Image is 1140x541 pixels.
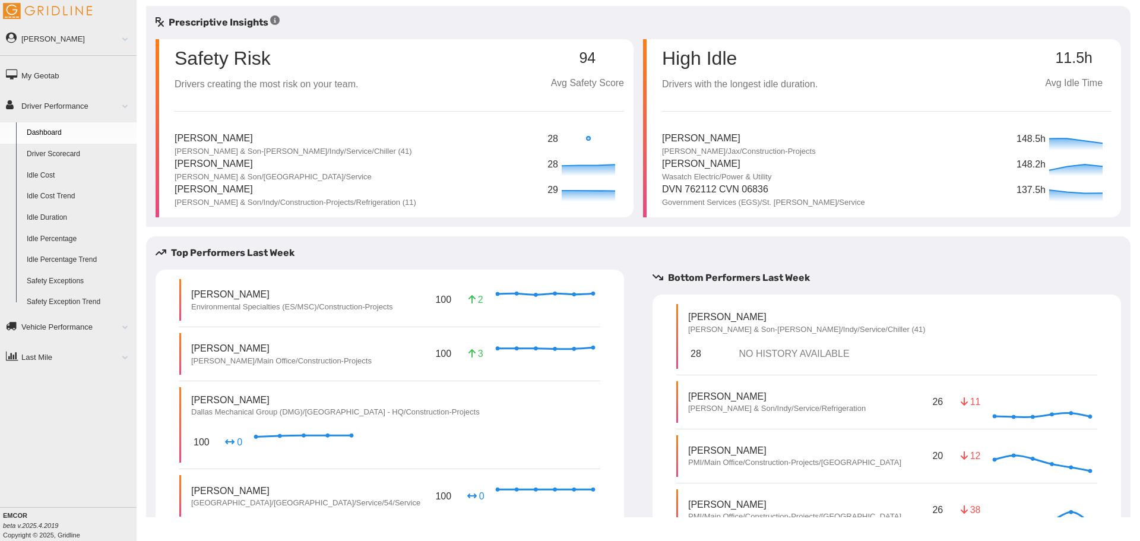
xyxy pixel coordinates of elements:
[688,403,866,414] p: [PERSON_NAME] & Son/Indy/Service/Refrigeration
[21,249,137,271] a: Idle Percentage Trend
[466,347,485,360] p: 3
[662,77,818,92] p: Drivers with the longest idle duration.
[191,498,420,508] p: [GEOGRAPHIC_DATA]/[GEOGRAPHIC_DATA]/Service/54/Service
[662,146,816,157] p: [PERSON_NAME]/Jax/Construction-Projects
[3,522,58,529] i: beta v.2025.4.2019
[662,157,771,172] p: [PERSON_NAME]
[175,131,412,146] p: [PERSON_NAME]
[1036,50,1111,67] p: 11.5h
[191,341,372,355] p: [PERSON_NAME]
[688,324,926,335] p: [PERSON_NAME] & Son-[PERSON_NAME]/Indy/Service/Chiller (41)
[175,49,271,68] p: Safety Risk
[662,49,818,68] p: High Idle
[433,487,454,505] p: 100
[21,229,137,250] a: Idle Percentage
[21,144,137,165] a: Driver Scorecard
[21,271,137,292] a: Safety Exceptions
[653,271,1130,285] h5: Bottom Performers Last Week
[191,433,212,451] p: 100
[21,165,137,186] a: Idle Cost
[433,344,454,363] p: 100
[547,132,559,147] p: 28
[21,292,137,313] a: Safety Exception Trend
[1016,183,1046,198] p: 137.5h
[1036,76,1111,91] p: Avg Idle Time
[961,503,980,517] p: 38
[3,511,137,540] div: Copyright © 2025, Gridline
[729,347,850,360] p: NO HISTORY AVAILABLE
[662,197,865,208] p: Government Services (EGS)/St. [PERSON_NAME]/Service
[191,407,480,417] p: Dallas Mechanical Group (DMG)/[GEOGRAPHIC_DATA] - HQ/Construction-Projects
[175,146,412,157] p: [PERSON_NAME] & Son-[PERSON_NAME]/Indy/Service/Chiller (41)
[688,390,866,403] p: [PERSON_NAME]
[688,344,704,363] p: 28
[688,498,901,511] p: [PERSON_NAME]
[175,182,416,197] p: [PERSON_NAME]
[930,393,945,411] p: 26
[547,157,559,172] p: 28
[1016,132,1046,147] p: 148.5h
[21,207,137,229] a: Idle Duration
[662,182,865,197] p: DVN 762112 CVN 06836
[1016,157,1046,172] p: 148.2h
[551,50,624,67] p: 94
[688,310,926,324] p: [PERSON_NAME]
[3,3,92,19] img: Gridline
[191,287,393,301] p: [PERSON_NAME]
[175,77,358,92] p: Drivers creating the most risk on your team.
[191,302,393,312] p: Environmental Specialties (ES/MSC)/Construction-Projects
[662,172,771,182] p: Wasatch Electric/Power & Utility
[688,457,901,468] p: PMI/Main Office/Construction-Projects/[GEOGRAPHIC_DATA]
[156,15,280,30] h5: Prescriptive Insights
[930,447,945,465] p: 20
[466,293,485,306] p: 2
[961,395,980,409] p: 11
[662,131,816,146] p: [PERSON_NAME]
[156,246,634,260] h5: Top Performers Last Week
[191,484,420,498] p: [PERSON_NAME]
[224,435,243,449] p: 0
[191,356,372,366] p: [PERSON_NAME]/Main Office/Construction-Projects
[930,501,945,519] p: 26
[688,444,901,457] p: [PERSON_NAME]
[961,449,980,463] p: 12
[688,511,901,522] p: PMI/Main Office/Construction-Projects/[GEOGRAPHIC_DATA]
[21,186,137,207] a: Idle Cost Trend
[466,489,485,503] p: 0
[433,290,454,309] p: 100
[191,393,480,407] p: [PERSON_NAME]
[21,122,137,144] a: Dashboard
[175,197,416,208] p: [PERSON_NAME] & Son/Indy/Construction-Projects/Refrigeration (11)
[551,76,624,91] p: Avg Safety Score
[175,172,372,182] p: [PERSON_NAME] & Son/[GEOGRAPHIC_DATA]/Service
[547,183,559,198] p: 29
[3,512,27,519] b: EMCOR
[175,157,372,172] p: [PERSON_NAME]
